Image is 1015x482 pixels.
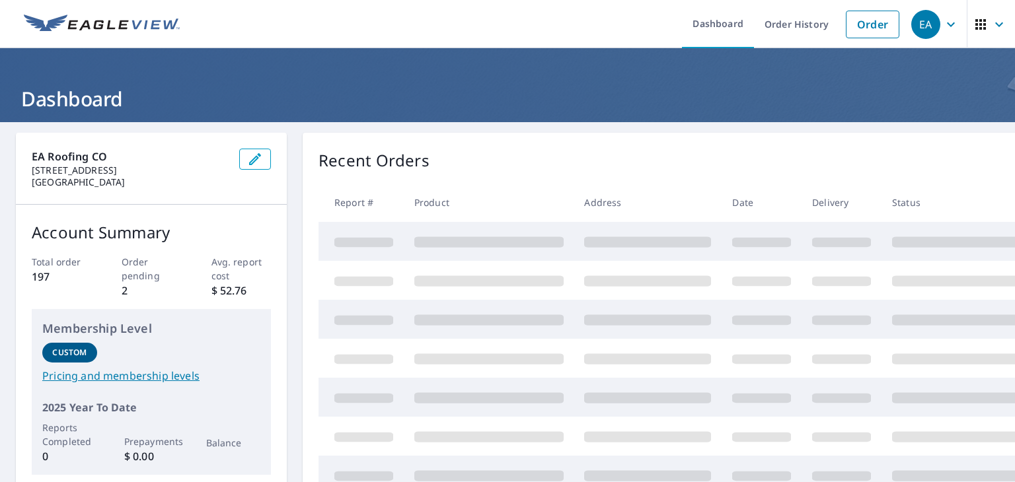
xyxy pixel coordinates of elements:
[404,183,574,222] th: Product
[911,10,940,39] div: EA
[42,320,260,337] p: Membership Level
[32,255,92,269] p: Total order
[846,11,899,38] a: Order
[211,255,272,283] p: Avg. report cost
[722,183,802,222] th: Date
[32,269,92,285] p: 197
[32,164,229,176] p: [STREET_ADDRESS]
[42,368,260,384] a: Pricing and membership levels
[122,255,182,283] p: Order pending
[52,347,87,359] p: Custom
[42,421,97,448] p: Reports Completed
[32,221,271,244] p: Account Summary
[16,85,999,112] h1: Dashboard
[124,448,179,464] p: $ 0.00
[32,149,229,164] p: EA Roofing CO
[319,183,404,222] th: Report #
[32,176,229,188] p: [GEOGRAPHIC_DATA]
[574,183,722,222] th: Address
[206,436,261,450] p: Balance
[802,183,882,222] th: Delivery
[24,15,180,34] img: EV Logo
[124,434,179,448] p: Prepayments
[42,448,97,464] p: 0
[122,283,182,298] p: 2
[42,399,260,415] p: 2025 Year To Date
[211,283,272,298] p: $ 52.76
[319,149,430,172] p: Recent Orders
